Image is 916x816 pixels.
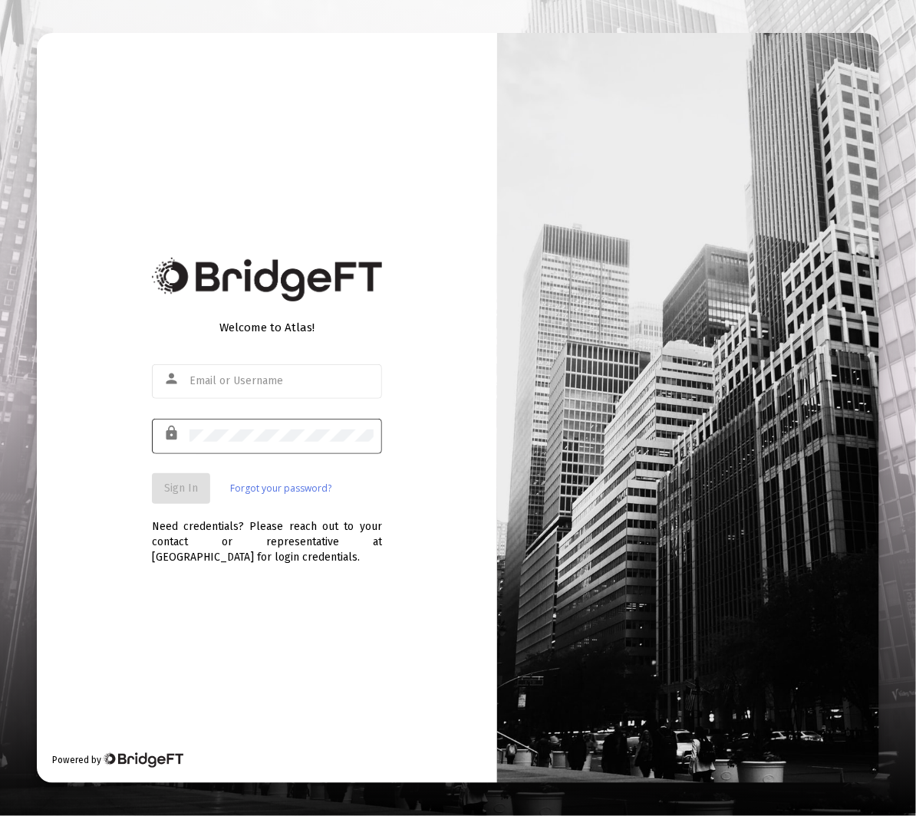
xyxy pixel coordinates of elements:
mat-icon: lock [163,424,182,443]
span: Sign In [164,482,198,495]
div: Welcome to Atlas! [152,320,382,335]
mat-icon: person [163,370,182,388]
button: Sign In [152,473,210,504]
div: Need credentials? Please reach out to your contact or representative at [GEOGRAPHIC_DATA] for log... [152,504,382,565]
img: Bridge Financial Technology Logo [152,258,382,301]
img: Bridge Financial Technology Logo [103,752,183,768]
a: Forgot your password? [230,481,331,496]
div: Powered by [52,752,183,768]
input: Email or Username [189,375,374,387]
